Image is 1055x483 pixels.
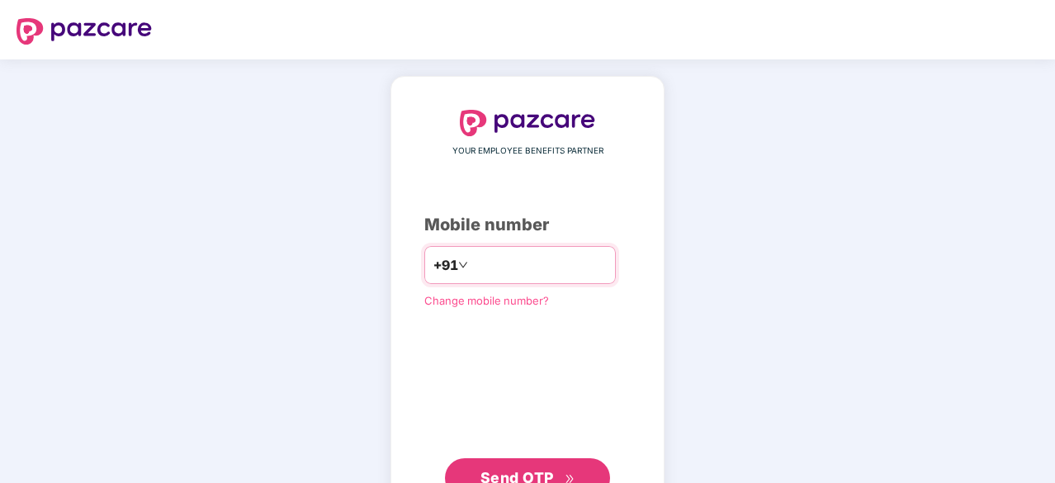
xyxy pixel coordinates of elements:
img: logo [17,18,152,45]
a: Change mobile number? [424,294,549,307]
span: YOUR EMPLOYEE BENEFITS PARTNER [452,144,603,158]
div: Mobile number [424,212,631,238]
img: logo [460,110,595,136]
span: +91 [433,255,458,276]
span: down [458,260,468,270]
